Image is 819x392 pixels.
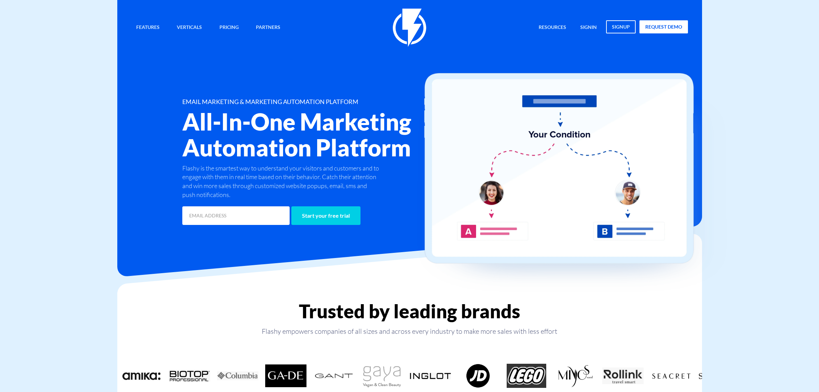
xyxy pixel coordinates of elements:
[534,20,571,35] a: Resources
[117,301,702,322] h2: Trusted by leading brands
[251,20,285,35] a: Partners
[182,206,290,225] input: EMAIL ADDRESS
[117,327,702,336] p: Flashy empowers companies of all sizes and across every industry to make more sales with less effort
[172,20,207,35] a: Verticals
[639,20,688,33] a: request demo
[291,206,360,225] input: Start your free trial
[575,20,602,35] a: signin
[214,20,244,35] a: Pricing
[131,20,165,35] a: Features
[182,109,451,161] h2: All-In-One Marketing Automation Platform
[606,20,636,33] a: signup
[182,99,451,105] h1: EMAIL MARKETING & MARKETING AUTOMATION PLATFORM
[182,164,381,199] p: Flashy is the smartest way to understand your visitors and customers and to engage with them in r...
